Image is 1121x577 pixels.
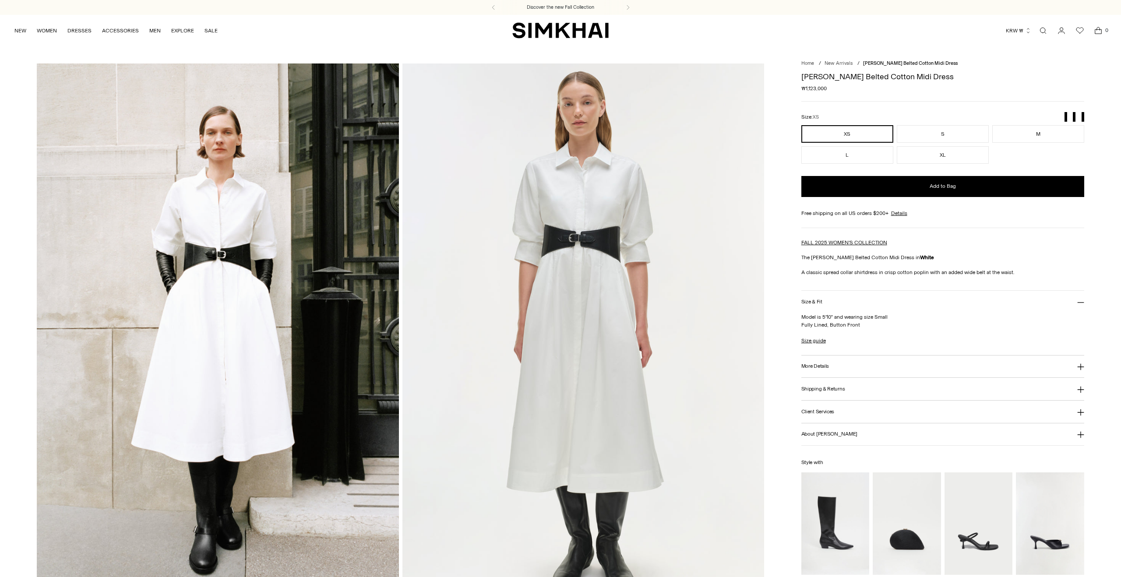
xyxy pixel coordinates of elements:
a: SALE [204,21,218,40]
button: KRW ₩ [1006,21,1031,40]
a: Siren Low Heel Sandal [945,472,1012,574]
div: / [857,60,860,67]
a: EXPLORE [171,21,194,40]
a: Discover the new Fall Collection [527,4,594,11]
a: WOMEN [37,21,57,40]
p: The [PERSON_NAME] Belted Cotton Midi Dress in [801,253,1084,261]
h3: More Details [801,363,829,369]
button: About [PERSON_NAME] [801,423,1084,446]
a: MEN [149,21,161,40]
p: A classic spread collar shirtdress in crisp cotton poplin with an added wide belt at the waist. [801,268,1084,276]
a: New Arrivals [825,60,853,66]
button: More Details [801,355,1084,378]
a: NEW [14,21,26,40]
a: Bridget Corded Shell Clutch [873,472,941,574]
a: Carey Leather Mule [1016,472,1084,574]
button: XS [801,125,893,143]
button: S [897,125,989,143]
h3: Shipping & Returns [801,386,845,392]
div: Free shipping on all US orders $200+ [801,209,1084,217]
a: Lowen Leather Riding Boot [801,472,869,574]
button: L [801,146,893,164]
a: Wishlist [1071,22,1089,39]
h3: Size & Fit [801,299,822,305]
span: ₩1,123,000 [801,84,827,92]
h1: [PERSON_NAME] Belted Cotton Midi Dress [801,73,1084,81]
button: Add to Bag [801,176,1084,197]
span: Add to Bag [930,183,956,190]
p: Model is 5'10" and wearing size Small Fully Lined, Button Front [801,313,1084,329]
button: M [992,125,1084,143]
span: 0 [1103,26,1110,34]
a: Size guide [801,337,826,345]
label: Size: [801,113,819,121]
h3: About [PERSON_NAME] [801,431,857,437]
span: [PERSON_NAME] Belted Cotton Midi Dress [863,60,958,66]
a: Open cart modal [1089,22,1107,39]
h6: Style with [801,460,1084,465]
a: DRESSES [67,21,92,40]
button: Client Services [801,401,1084,423]
a: FALL 2025 WOMEN'S COLLECTION [801,239,887,246]
button: XL [897,146,989,164]
a: Details [891,209,907,217]
strong: White [920,254,934,260]
a: Open search modal [1034,22,1052,39]
a: SIMKHAI [512,22,609,39]
button: Size & Fit [801,291,1084,313]
button: Shipping & Returns [801,378,1084,400]
nav: breadcrumbs [801,60,1084,67]
h3: Client Services [801,409,835,415]
span: XS [813,114,819,120]
div: / [819,60,821,67]
a: ACCESSORIES [102,21,139,40]
a: Go to the account page [1053,22,1070,39]
a: Home [801,60,814,66]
